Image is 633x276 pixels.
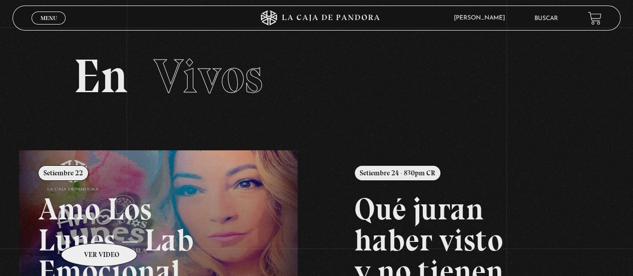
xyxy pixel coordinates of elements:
[37,24,61,31] span: Cerrar
[449,15,515,21] span: [PERSON_NAME]
[154,48,263,105] span: Vivos
[588,12,601,25] a: View your shopping cart
[41,15,57,21] span: Menu
[534,16,558,22] a: Buscar
[74,53,560,100] h2: En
